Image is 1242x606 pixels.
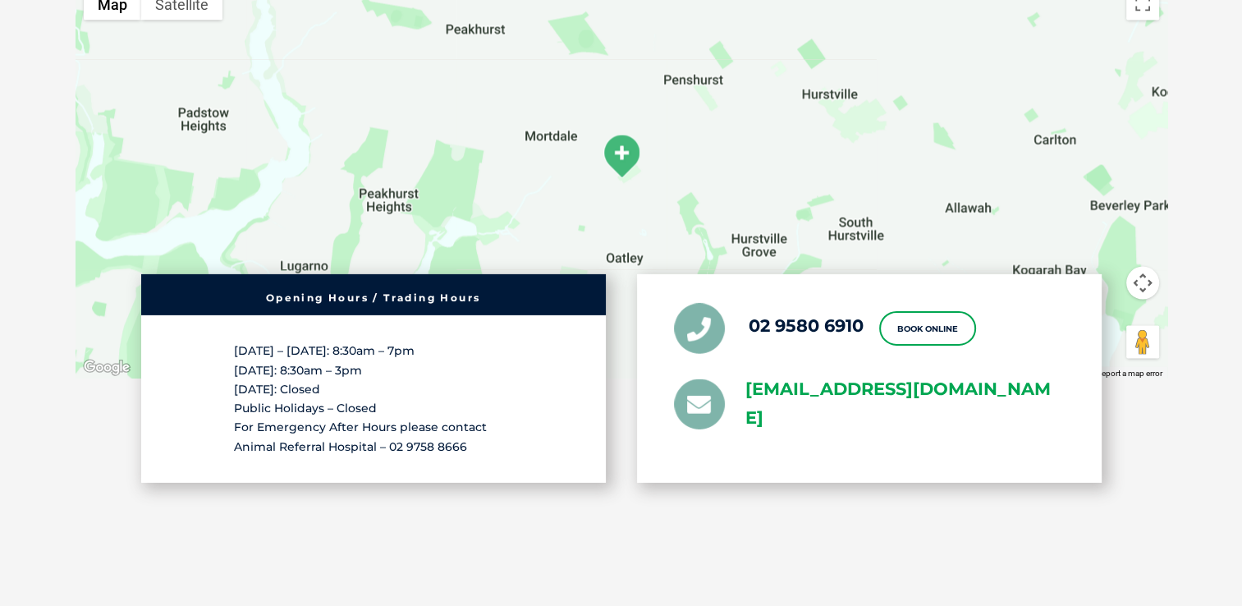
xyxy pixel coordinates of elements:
[745,376,1065,434] a: [EMAIL_ADDRESS][DOMAIN_NAME]
[749,315,864,336] a: 02 9580 6910
[1210,75,1226,91] button: Search
[1126,267,1159,300] button: Map camera controls
[879,312,976,347] a: Book Online
[234,342,513,457] p: [DATE] – [DATE]: 8:30am – 7pm [DATE]: 8:30am – 3pm [DATE]: Closed Public Holidays – Closed For Em...
[149,294,598,304] h6: Opening Hours / Trading Hours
